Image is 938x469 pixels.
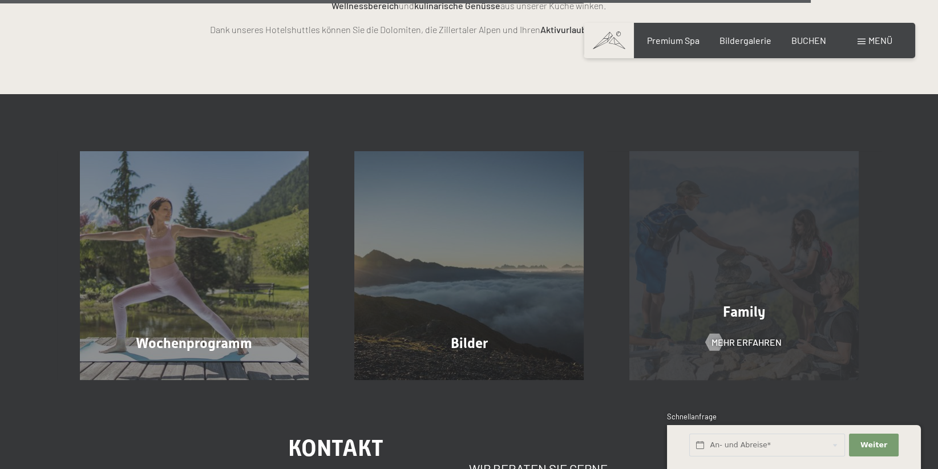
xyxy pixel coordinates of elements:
[667,412,717,421] span: Schnellanfrage
[791,35,826,46] a: BUCHEN
[868,35,892,46] span: Menü
[57,151,332,381] a: Aktivurlaub im Wellnesshotel - Hotel mit Fitnessstudio - Yogaraum Wochenprogramm
[646,35,699,46] a: Premium Spa
[451,335,488,351] span: Bilder
[711,336,782,349] span: Mehr erfahren
[288,435,383,462] span: Kontakt
[860,440,887,450] span: Weiter
[607,151,882,381] a: Aktivurlaub im Wellnesshotel - Hotel mit Fitnessstudio - Yogaraum Family Mehr erfahren
[540,24,629,35] strong: Aktivurlaub im Ahrntal
[849,434,898,457] button: Weiter
[719,35,771,46] a: Bildergalerie
[723,304,765,320] span: Family
[331,151,607,381] a: Aktivurlaub im Wellnesshotel - Hotel mit Fitnessstudio - Yogaraum Bilder
[136,335,252,351] span: Wochenprogramm
[184,22,754,37] p: Dank unseres Hotelshuttles können Sie die Dolomiten, die Zillertaler Alpen und Ihren in vollen Zü...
